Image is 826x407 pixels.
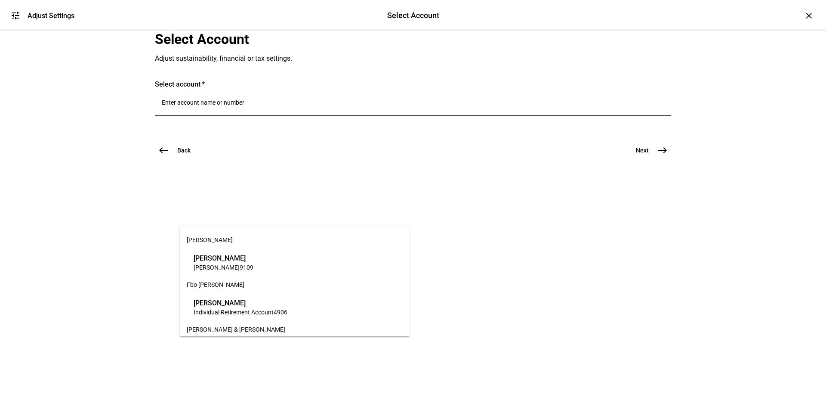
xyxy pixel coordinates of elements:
div: Stacy D Thomas [191,296,290,318]
span: [PERSON_NAME] [194,298,287,308]
input: Number [162,99,664,106]
span: Fbo [PERSON_NAME] [187,281,244,288]
button: Next [626,142,671,159]
span: [PERSON_NAME] & [PERSON_NAME] [187,326,285,333]
div: Select account [155,80,671,89]
button: Back [155,142,201,159]
div: Select Account [387,10,439,21]
span: [PERSON_NAME] [194,253,253,263]
span: Next [636,146,649,155]
span: 4906 [274,309,287,316]
span: Back [177,146,191,155]
span: Individual Retirement Account [194,309,274,316]
span: [PERSON_NAME] [187,236,233,243]
div: Adjust sustainability, financial or tax settings. [155,54,542,63]
mat-icon: east [657,145,668,155]
div: × [802,9,816,22]
mat-icon: tune [10,10,21,21]
span: [PERSON_NAME] [194,264,240,271]
mat-icon: west [158,145,169,155]
span: 9109 [240,264,253,271]
div: Adjust Settings [28,12,74,20]
div: Neamat K Erakat [191,251,256,273]
div: Select Account [155,31,542,47]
